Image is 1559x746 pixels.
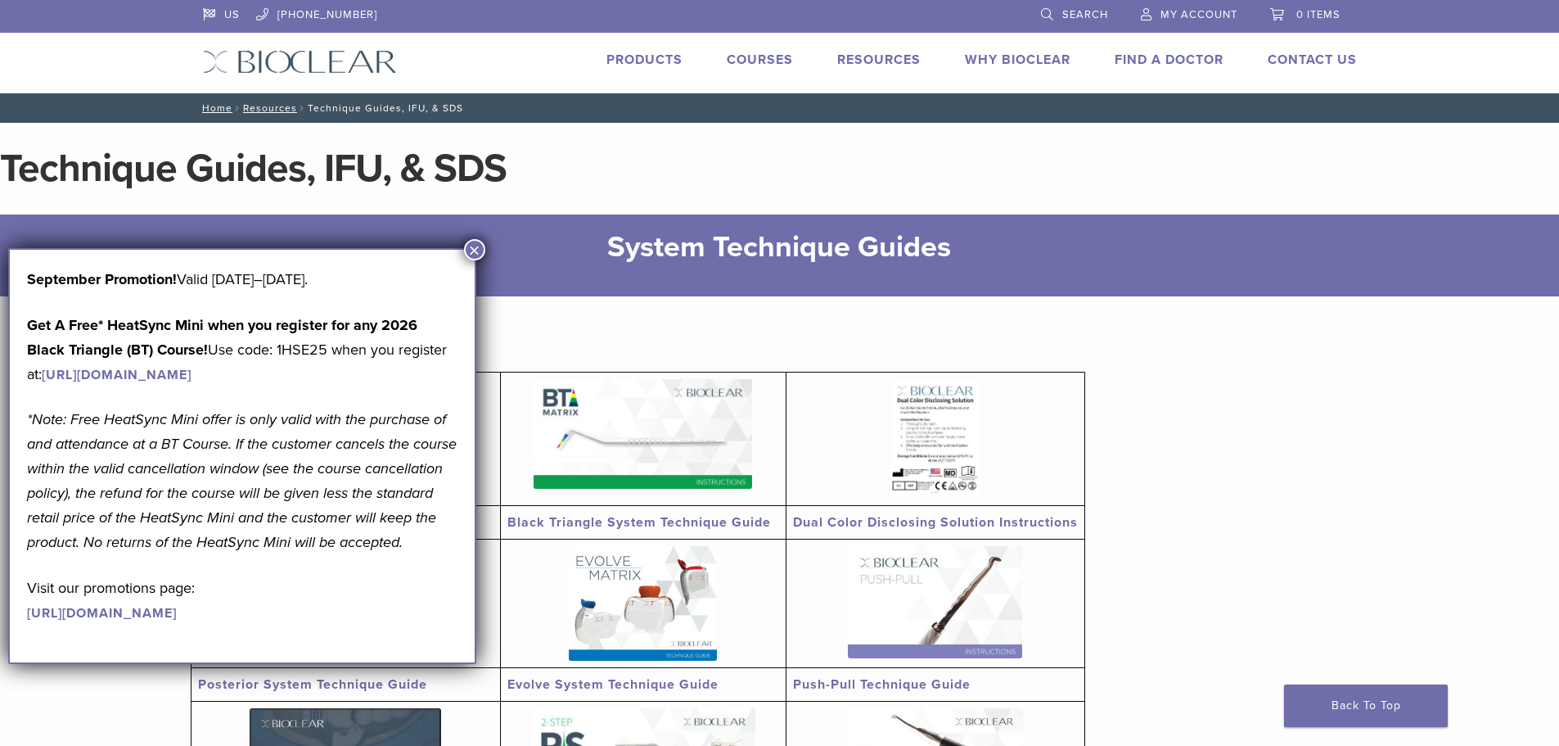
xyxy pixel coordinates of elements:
[837,52,921,68] a: Resources
[198,676,427,693] a: Posterior System Technique Guide
[27,576,457,625] p: Visit our promotions page:
[297,104,308,112] span: /
[727,52,793,68] a: Courses
[232,104,243,112] span: /
[507,514,771,531] a: Black Triangle System Technique Guide
[965,52,1070,68] a: Why Bioclear
[793,514,1078,531] a: Dual Color Disclosing Solution Instructions
[27,316,417,359] strong: Get A Free* HeatSync Mini when you register for any 2026 Black Triangle (BT) Course!
[464,239,485,260] button: Close
[1268,52,1357,68] a: Contact Us
[42,367,191,383] a: [URL][DOMAIN_NAME]
[27,270,177,288] b: September Promotion!
[273,228,1287,267] h2: System Technique Guides
[1284,685,1448,727] a: Back To Top
[793,676,971,693] a: Push-Pull Technique Guide
[243,102,297,114] a: Resources
[27,313,457,387] p: Use code: 1HSE25 when you register at:
[1296,8,1340,21] span: 0 items
[507,676,719,693] a: Evolve System Technique Guide
[1115,52,1223,68] a: Find A Doctor
[27,605,177,622] a: [URL][DOMAIN_NAME]
[203,50,397,74] img: Bioclear
[1062,8,1108,21] span: Search
[27,267,457,292] p: Valid [DATE]–[DATE].
[606,52,683,68] a: Products
[27,410,457,551] em: *Note: Free HeatSync Mini offer is only valid with the purchase of and attendance at a BT Course....
[191,93,1369,123] nav: Technique Guides, IFU, & SDS
[1160,8,1237,21] span: My Account
[197,102,232,114] a: Home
